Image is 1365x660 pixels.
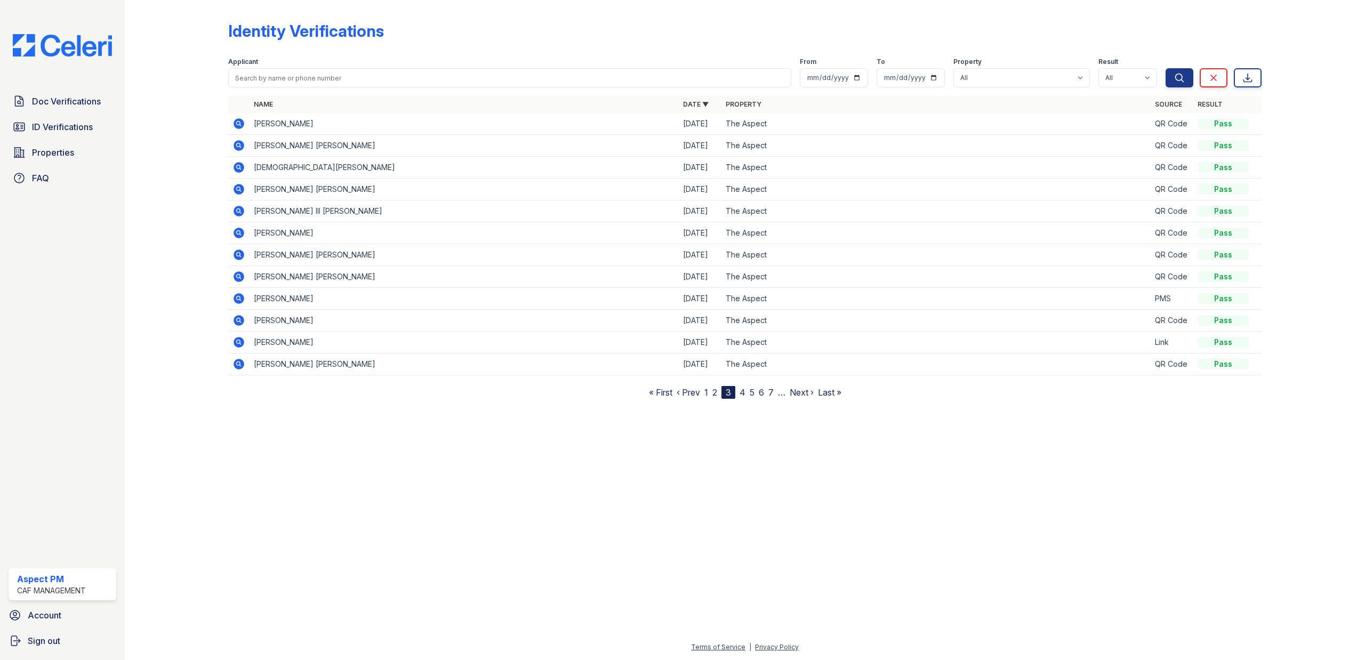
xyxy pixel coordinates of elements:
span: Sign out [28,634,60,647]
td: [PERSON_NAME] [250,310,679,332]
label: To [877,58,885,66]
td: [DATE] [679,244,721,266]
td: [PERSON_NAME] [PERSON_NAME] [250,266,679,288]
a: Name [254,100,273,108]
span: Properties [32,146,74,159]
div: Pass [1198,118,1249,129]
a: 2 [712,387,717,398]
a: ‹ Prev [677,387,700,398]
td: The Aspect [721,113,1151,135]
td: [PERSON_NAME] [PERSON_NAME] [250,135,679,157]
td: QR Code [1151,135,1193,157]
div: Pass [1198,228,1249,238]
td: The Aspect [721,266,1151,288]
div: Pass [1198,249,1249,260]
td: QR Code [1151,113,1193,135]
div: CAF Management [17,585,86,596]
a: Doc Verifications [9,91,116,112]
td: [DATE] [679,266,721,288]
td: QR Code [1151,157,1193,179]
td: [DEMOGRAPHIC_DATA][PERSON_NAME] [250,157,679,179]
a: Account [4,605,121,626]
span: … [778,386,785,399]
label: From [800,58,816,66]
a: ID Verifications [9,116,116,138]
label: Property [953,58,982,66]
div: Pass [1198,293,1249,304]
a: 7 [768,387,774,398]
td: The Aspect [721,222,1151,244]
td: The Aspect [721,135,1151,157]
td: QR Code [1151,222,1193,244]
img: CE_Logo_Blue-a8612792a0a2168367f1c8372b55b34899dd931a85d93a1a3d3e32e68fde9ad4.png [4,34,121,57]
div: Pass [1198,206,1249,216]
td: [DATE] [679,310,721,332]
a: Date ▼ [683,100,709,108]
td: The Aspect [721,353,1151,375]
div: Pass [1198,184,1249,195]
td: [PERSON_NAME] [250,113,679,135]
td: The Aspect [721,157,1151,179]
a: 4 [740,387,745,398]
a: « First [649,387,672,398]
span: FAQ [32,172,49,184]
td: [PERSON_NAME] [250,288,679,310]
a: FAQ [9,167,116,189]
td: QR Code [1151,353,1193,375]
span: ID Verifications [32,120,93,133]
td: The Aspect [721,332,1151,353]
label: Result [1098,58,1118,66]
input: Search by name or phone number [228,68,792,87]
td: The Aspect [721,288,1151,310]
a: Next › [790,387,814,398]
a: 5 [750,387,754,398]
td: The Aspect [721,310,1151,332]
span: Account [28,609,61,622]
td: [PERSON_NAME] III [PERSON_NAME] [250,200,679,222]
a: Properties [9,142,116,163]
a: Terms of Service [691,643,745,651]
td: [PERSON_NAME] [PERSON_NAME] [250,244,679,266]
td: QR Code [1151,244,1193,266]
div: Pass [1198,162,1249,173]
div: Aspect PM [17,573,86,585]
a: Source [1155,100,1182,108]
td: [PERSON_NAME] [PERSON_NAME] [250,179,679,200]
td: [DATE] [679,353,721,375]
td: QR Code [1151,310,1193,332]
td: [DATE] [679,332,721,353]
td: QR Code [1151,266,1193,288]
td: The Aspect [721,244,1151,266]
div: Pass [1198,271,1249,282]
a: Last » [818,387,841,398]
td: [DATE] [679,179,721,200]
td: QR Code [1151,200,1193,222]
td: [PERSON_NAME] [250,222,679,244]
td: [DATE] [679,113,721,135]
div: Pass [1198,337,1249,348]
td: Link [1151,332,1193,353]
span: Doc Verifications [32,95,101,108]
a: Property [726,100,761,108]
div: | [749,643,751,651]
div: 3 [721,386,735,399]
td: [DATE] [679,157,721,179]
td: The Aspect [721,200,1151,222]
td: [DATE] [679,288,721,310]
a: Privacy Policy [755,643,799,651]
a: 1 [704,387,708,398]
label: Applicant [228,58,258,66]
div: Pass [1198,359,1249,369]
td: [PERSON_NAME] [250,332,679,353]
td: [DATE] [679,135,721,157]
a: 6 [759,387,764,398]
a: Sign out [4,630,121,651]
td: [PERSON_NAME] [PERSON_NAME] [250,353,679,375]
td: [DATE] [679,222,721,244]
td: [DATE] [679,200,721,222]
div: Pass [1198,140,1249,151]
a: Result [1198,100,1223,108]
td: QR Code [1151,179,1193,200]
td: PMS [1151,288,1193,310]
